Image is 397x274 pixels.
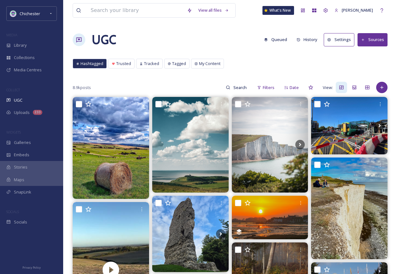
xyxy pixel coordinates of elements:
a: Privacy Policy [22,263,41,271]
span: [PERSON_NAME] [342,7,373,13]
img: Logo_of_Chichester_District_Council.png [10,10,16,17]
a: History [293,33,324,46]
span: MEDIA [6,33,17,37]
span: My Content [199,61,220,67]
span: 8.9k posts [73,85,91,91]
img: The Sunshine Coast in September ☀️ Bright skies, a crisp edge in the air, and those subtle change... [152,97,229,192]
span: Hashtagged [81,61,103,67]
span: Collections [14,55,35,61]
img: Bramber Castle ruins. A norman castle built in around 1073. . . #castle #englishheritagesite #eng... [152,196,229,272]
span: Chichester [20,11,40,16]
span: View: [323,85,333,91]
span: Uploads [14,110,30,116]
img: #Southerntrains #Southernrailway #Chichester [311,97,388,154]
span: Tagged [172,61,186,67]
span: Embeds [14,152,29,158]
span: SnapLink [14,189,31,195]
span: Privacy Policy [22,265,41,270]
span: Media Centres [14,67,42,73]
img: Crossing Bosham causeway at low tide #causeway #art #artist #painter #fineart #love #southdowns #... [232,196,308,239]
input: Search your library [87,3,184,17]
button: Sources [358,33,388,46]
span: Tracked [144,61,159,67]
img: Just hanging out… literally. 😇 #SevenSisters #EnglandCoast #SouthDowns #CliffViews #NatureEscape ... [311,158,388,259]
a: Settings [324,33,358,46]
a: What's New [262,6,294,15]
span: WIDGETS [6,130,21,134]
span: COLLECT [6,87,20,92]
span: Library [14,42,27,48]
span: SOCIALS [6,209,19,214]
span: Trusted [116,61,131,67]
a: View all files [195,4,232,16]
button: History [293,33,321,46]
span: Date [290,85,299,91]
img: Et le clou du spectacle !! L’un des plus beaux endroits de la région : les Seven Sisters. Les cél... [232,97,308,192]
a: [PERSON_NAME] [331,4,376,16]
input: Search [230,81,251,94]
span: UGC [14,97,22,103]
span: Maps [14,177,24,183]
span: Socials [14,219,27,225]
a: UGC [92,30,116,49]
a: Queued [261,33,293,46]
img: In den South Downs einige Meilen westlich von Lewes. Von hier führt meine Tour weiter an die Küst... [73,97,149,199]
button: Settings [324,33,354,46]
button: Queued [261,33,290,46]
span: Stories [14,164,27,170]
span: Galleries [14,140,31,146]
span: Filters [263,85,274,91]
div: 233 [33,110,42,115]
